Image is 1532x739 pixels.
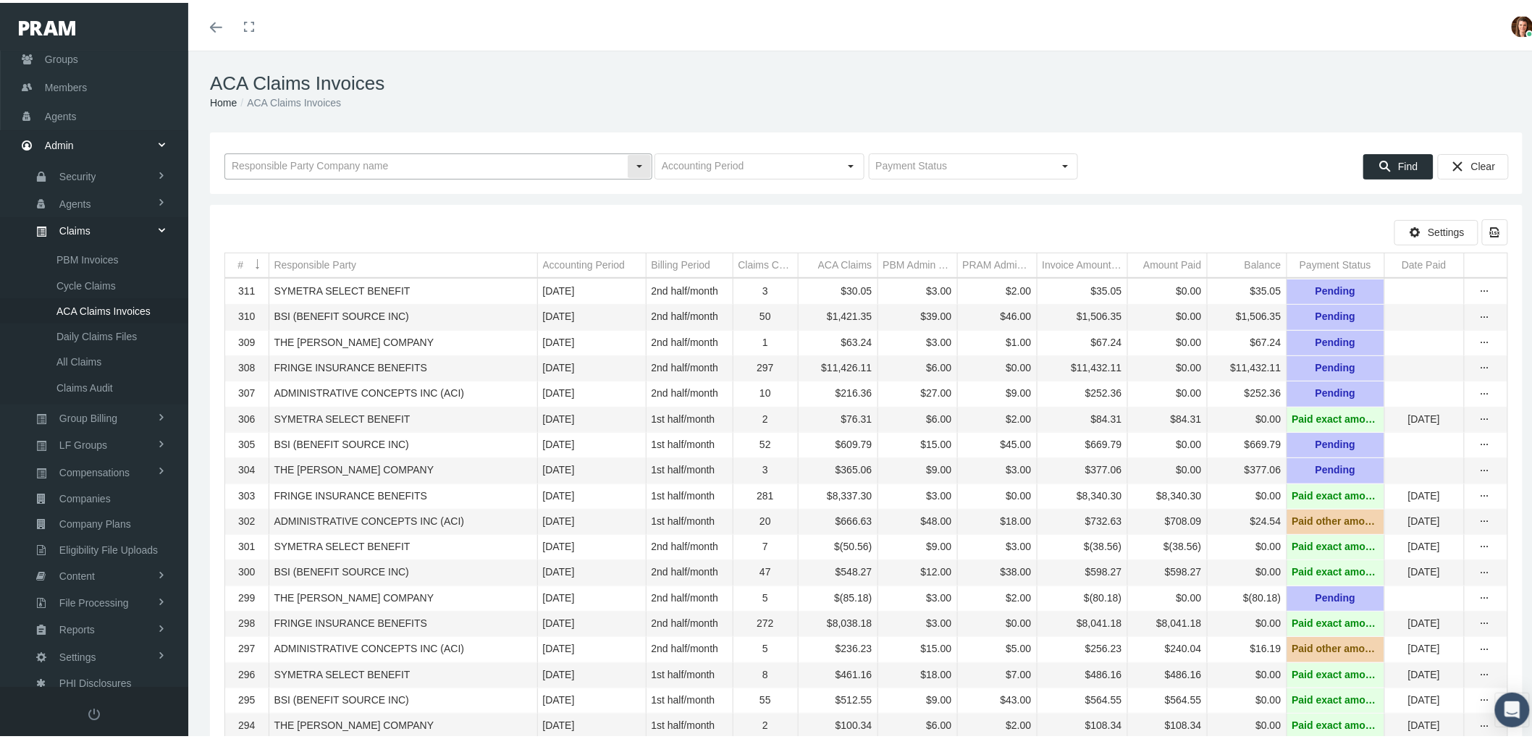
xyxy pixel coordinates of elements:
[963,282,1032,295] div: $2.00
[1133,460,1202,474] div: $0.00
[1213,435,1281,449] div: $669.79
[59,483,111,508] span: Companies
[733,379,798,404] td: 10
[1043,562,1122,576] div: $598.27
[269,379,537,404] td: ADMINISTRATIVE CONCEPTS INC (ACI)
[269,276,537,302] td: SYMETRA SELECT BENEFIT
[537,583,646,608] td: [DATE]
[883,282,952,295] div: $3.00
[1473,537,1497,552] div: Show Invoice actions
[883,256,952,269] div: PBM Admin Fee
[733,455,798,481] td: 3
[1384,404,1464,429] td: [DATE]
[1394,217,1478,242] div: Settings
[1384,634,1464,659] td: [DATE]
[56,347,101,371] span: All Claims
[646,609,733,634] td: 2nd half/month
[1287,250,1384,275] td: Column Payment Status
[1287,302,1384,327] td: Pending
[1473,512,1497,526] div: more
[1043,307,1122,321] div: $1,506.35
[883,307,952,321] div: $39.00
[1473,333,1497,347] div: Show Invoice actions
[1428,224,1465,235] span: Settings
[1213,537,1281,551] div: $0.00
[537,634,646,659] td: [DATE]
[537,250,646,275] td: Column Accounting Period
[646,276,733,302] td: 2nd half/month
[646,302,733,327] td: 2nd half/month
[1473,588,1497,603] div: Show Invoice actions
[537,685,646,710] td: [DATE]
[733,276,798,302] td: 3
[269,506,537,531] td: ADMINISTRATIVE CONCEPTS INC (ACI)
[45,129,74,156] span: Admin
[1384,711,1464,736] td: [DATE]
[1384,685,1464,710] td: [DATE]
[59,535,158,559] span: Eligibility File Uploads
[1471,158,1495,169] span: Clear
[269,609,537,634] td: FRINGE INSURANCE BENEFITS
[733,481,798,506] td: 281
[733,506,798,531] td: 20
[210,94,237,106] a: Home
[59,615,95,639] span: Reports
[225,711,269,736] td: 294
[1384,609,1464,634] td: [DATE]
[804,307,872,321] div: $1,421.35
[237,92,341,108] li: ACA Claims Invoices
[1384,557,1464,583] td: [DATE]
[59,403,117,428] span: Group Billing
[269,532,537,557] td: SYMETRA SELECT BENEFIT
[1213,562,1281,576] div: $0.00
[883,537,952,551] div: $9.00
[738,256,793,269] div: Claims Count
[1473,614,1497,628] div: more
[537,302,646,327] td: [DATE]
[1133,410,1202,423] div: $84.31
[839,151,864,176] div: Select
[1287,276,1384,302] td: Pending
[269,481,537,506] td: FRINGE INSURANCE BENEFITS
[59,430,107,455] span: LF Groups
[1133,562,1202,576] div: $598.27
[59,189,91,214] span: Agents
[537,711,646,736] td: [DATE]
[269,404,537,429] td: SYMETRA SELECT BENEFIT
[1213,358,1281,372] div: $11,432.11
[224,216,1508,242] div: Data grid toolbar
[1473,486,1497,501] div: Show Invoice actions
[225,506,269,531] td: 302
[1287,429,1384,455] td: Pending
[1473,512,1497,526] div: Show Invoice actions
[963,358,1032,372] div: $0.00
[45,100,77,127] span: Agents
[963,333,1032,347] div: $1.00
[269,455,537,481] td: THE [PERSON_NAME] COMPANY
[1287,379,1384,404] td: Pending
[537,429,646,455] td: [DATE]
[733,583,798,608] td: 5
[963,486,1032,500] div: $0.00
[818,256,872,269] div: ACA Claims
[45,71,87,98] span: Members
[1287,506,1384,531] td: Paid other amount
[963,410,1032,423] div: $2.00
[1043,588,1122,602] div: $(80.18)
[1398,158,1418,169] span: Find
[1043,358,1122,372] div: $11,432.11
[1287,404,1384,429] td: Paid exact amount
[804,486,872,500] div: $8,337.30
[1287,481,1384,506] td: Paid exact amount
[1213,307,1281,321] div: $1,506.35
[963,537,1032,551] div: $3.00
[1473,282,1497,296] div: more
[646,557,733,583] td: 2nd half/month
[1473,461,1497,476] div: more
[804,358,872,372] div: $11,426.11
[537,404,646,429] td: [DATE]
[225,634,269,659] td: 297
[210,69,1523,92] h1: ACA Claims Invoices
[627,151,652,176] div: Select
[1300,256,1371,269] div: Payment Status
